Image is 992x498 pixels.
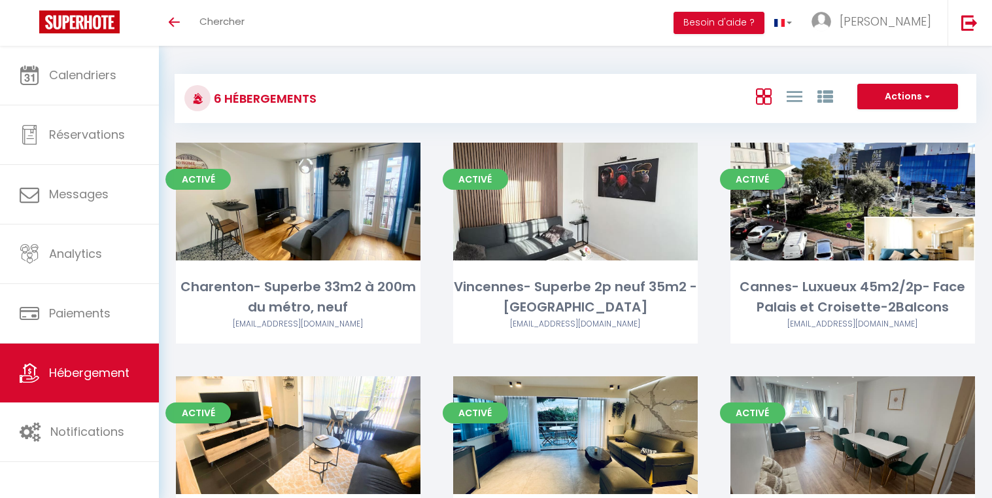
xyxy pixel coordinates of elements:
[176,277,420,318] div: Charenton- Superbe 33m2 à 200m du métro, neuf
[443,169,508,190] span: Activé
[199,14,245,28] span: Chercher
[50,423,124,440] span: Notifications
[720,169,785,190] span: Activé
[730,318,975,330] div: Airbnb
[674,12,764,34] button: Besoin d'aide ?
[817,85,833,107] a: Vue par Groupe
[961,14,978,31] img: logout
[176,318,420,330] div: Airbnb
[49,245,102,262] span: Analytics
[39,10,120,33] img: Super Booking
[787,85,802,107] a: Vue en Liste
[165,402,231,423] span: Activé
[857,84,958,110] button: Actions
[443,402,508,423] span: Activé
[756,85,772,107] a: Vue en Box
[49,305,111,321] span: Paiements
[453,318,698,330] div: Airbnb
[165,169,231,190] span: Activé
[720,402,785,423] span: Activé
[840,13,931,29] span: [PERSON_NAME]
[211,84,316,113] h3: 6 Hébergements
[812,12,831,31] img: ...
[49,126,125,143] span: Réservations
[730,277,975,318] div: Cannes- Luxueux 45m2/2p- Face Palais et Croisette-2Balcons
[49,186,109,202] span: Messages
[49,67,116,83] span: Calendriers
[49,365,129,381] span: Hébergement
[453,277,698,318] div: Vincennes- Superbe 2p neuf 35m2 - [GEOGRAPHIC_DATA]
